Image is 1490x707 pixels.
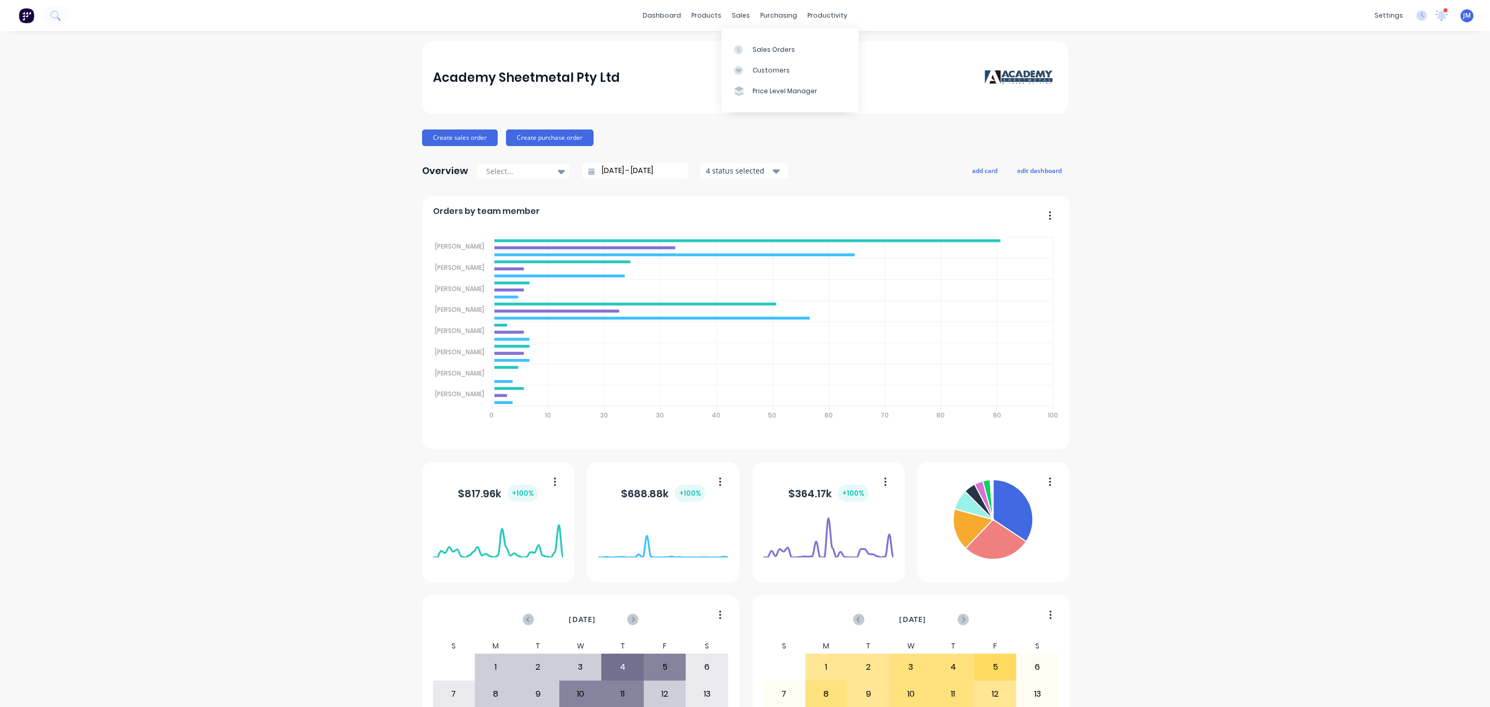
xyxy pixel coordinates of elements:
tspan: [PERSON_NAME] [435,242,484,251]
tspan: 100 [1048,411,1058,420]
div: 6 [686,654,728,680]
div: $ 817.96k [458,485,538,502]
div: F [974,639,1017,654]
tspan: [PERSON_NAME] [435,369,484,378]
div: productivity [802,8,852,23]
tspan: 60 [824,411,833,420]
div: 10 [890,681,932,707]
div: 2 [517,654,559,680]
div: 4 [602,654,643,680]
div: 1 [475,654,517,680]
div: + 100 % [508,485,538,502]
div: 8 [806,681,847,707]
tspan: 0 [489,411,494,420]
div: S [763,639,805,654]
tspan: 40 [712,411,720,420]
div: Academy Sheetmetal Pty Ltd [433,67,620,88]
div: 12 [975,681,1016,707]
tspan: [PERSON_NAME] [435,284,484,293]
tspan: 80 [936,411,945,420]
tspan: 20 [600,411,608,420]
div: 13 [686,681,728,707]
div: Price Level Manager [753,86,817,96]
span: [DATE] [569,614,596,625]
button: add card [965,164,1004,177]
div: 4 status selected [706,165,771,176]
tspan: [PERSON_NAME] [435,305,484,314]
a: Price Level Manager [721,81,859,102]
div: + 100 % [675,485,705,502]
div: products [686,8,727,23]
tspan: 10 [545,411,551,420]
span: [DATE] [899,614,926,625]
span: JM [1463,11,1471,20]
div: T [847,639,890,654]
img: Factory [19,8,34,23]
img: Academy Sheetmetal Pty Ltd [985,70,1057,85]
div: S [686,639,728,654]
tspan: [PERSON_NAME] [435,263,484,272]
div: purchasing [755,8,802,23]
div: + 100 % [838,485,869,502]
tspan: [PERSON_NAME] [435,389,484,398]
div: 7 [433,681,474,707]
div: Overview [422,161,468,181]
span: Orders by team member [433,205,540,218]
div: M [805,639,848,654]
div: sales [727,8,755,23]
div: 12 [644,681,686,707]
tspan: [PERSON_NAME] [435,326,484,335]
div: 2 [848,654,889,680]
tspan: 30 [656,411,664,420]
button: Create sales order [422,129,498,146]
div: S [1016,639,1059,654]
tspan: 90 [993,411,1001,420]
div: T [932,639,974,654]
div: 5 [644,654,686,680]
div: 11 [602,681,643,707]
div: 10 [560,681,601,707]
div: 7 [763,681,805,707]
div: Sales Orders [753,45,795,54]
div: 9 [517,681,559,707]
div: $ 688.88k [621,485,705,502]
div: 6 [1017,654,1058,680]
button: 4 status selected [700,163,788,179]
div: 13 [1017,681,1058,707]
div: 3 [890,654,932,680]
div: F [644,639,686,654]
div: M [475,639,517,654]
div: $ 364.17k [788,485,869,502]
a: Customers [721,60,859,81]
div: settings [1369,8,1408,23]
div: 3 [560,654,601,680]
div: W [559,639,602,654]
div: Customers [753,66,790,75]
div: 11 [932,681,974,707]
div: S [432,639,475,654]
tspan: 70 [880,411,889,420]
button: edit dashboard [1010,164,1068,177]
div: 4 [932,654,974,680]
tspan: [PERSON_NAME] [435,348,484,356]
div: 1 [806,654,847,680]
button: Create purchase order [506,129,594,146]
div: W [890,639,932,654]
div: 9 [848,681,889,707]
a: Sales Orders [721,39,859,60]
div: 5 [975,654,1016,680]
tspan: 50 [768,411,776,420]
a: dashboard [638,8,686,23]
div: 8 [475,681,517,707]
div: T [517,639,559,654]
div: T [601,639,644,654]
